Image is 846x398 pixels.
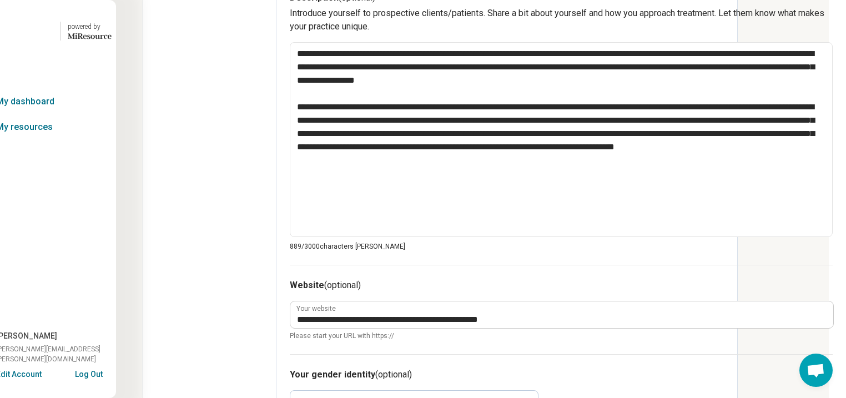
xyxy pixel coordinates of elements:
[75,369,103,377] button: Log Out
[290,331,833,341] span: Please start your URL with https://
[324,280,361,290] span: (optional)
[799,354,833,387] div: Open chat
[375,369,412,380] span: (optional)
[290,7,833,33] p: Introduce yourself to prospective clients/patients. Share a bit about yourself and how you approa...
[296,305,336,312] label: Your website
[290,241,833,251] p: 889/ 3000 characters [PERSON_NAME]
[290,279,833,292] h3: Website
[290,368,833,381] h3: Your gender identity
[68,22,112,32] div: powered by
